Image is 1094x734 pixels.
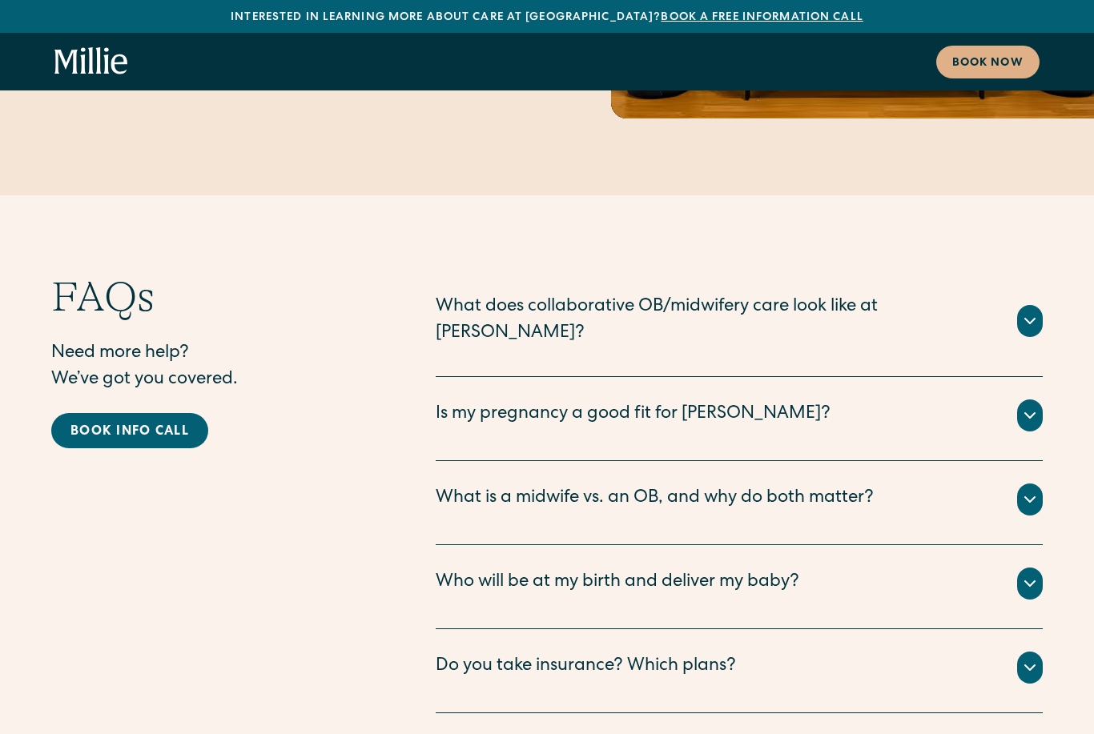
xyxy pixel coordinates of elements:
[936,46,1040,78] a: Book now
[436,486,874,512] div: What is a midwife vs. an OB, and why do both matter?
[51,413,208,448] a: Book info call
[436,402,831,428] div: Is my pregnancy a good fit for [PERSON_NAME]?
[51,341,372,394] p: Need more help? We’ve got you covered.
[436,654,736,680] div: Do you take insurance? Which plans?
[436,570,799,596] div: Who will be at my birth and deliver my baby?
[70,423,189,442] div: Book info call
[661,12,863,23] a: Book a free information call
[54,47,128,76] a: home
[436,295,998,347] div: What does collaborative OB/midwifery care look like at [PERSON_NAME]?
[952,55,1024,72] div: Book now
[51,272,372,322] h2: FAQs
